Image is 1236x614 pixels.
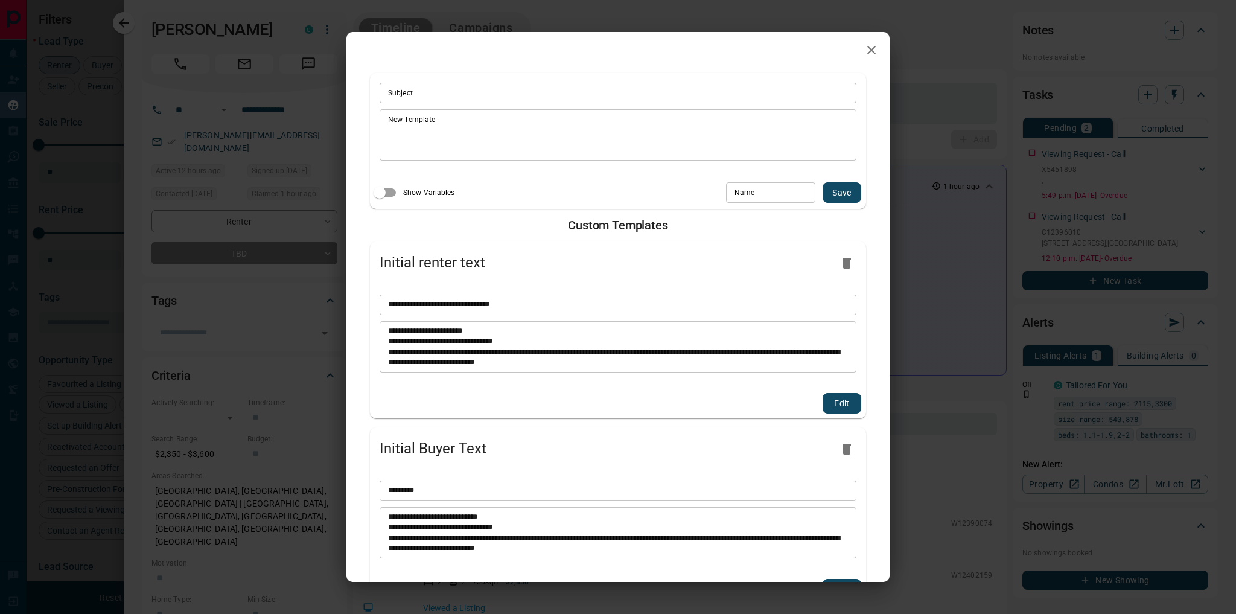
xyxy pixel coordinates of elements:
[380,254,832,273] span: Initial renter text
[823,579,861,600] button: edit template
[380,440,832,459] span: Initial Buyer Text
[403,187,455,198] span: Show Variables
[823,182,861,203] button: save new template
[823,393,861,414] button: edit template
[361,218,875,232] h2: Custom Templates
